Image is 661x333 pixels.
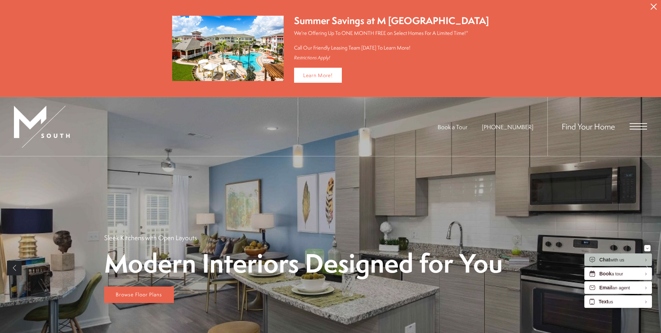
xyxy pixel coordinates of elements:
a: Call Us at 813-570-8014 [482,123,533,131]
img: Summer Savings at M South Apartments [172,16,284,81]
button: Open Menu [630,123,647,129]
a: Find Your Home [562,121,615,132]
a: Book a Tour [438,123,467,131]
div: Restrictions Apply! [294,55,489,61]
a: Learn More! [294,68,342,83]
span: [PHONE_NUMBER] [482,123,533,131]
p: Lounge, Play and Connect [104,249,404,277]
img: MSouth [14,106,70,148]
p: Socialize in Style with Our Exclusive Game and Entertainment Spaces [104,233,292,242]
a: Previous [7,261,22,275]
p: We're Offering Up To ONE MONTH FREE on Select Homes For A Limited Time!* Call Our Friendly Leasin... [294,29,489,51]
a: Learn More [104,287,156,303]
span: Learn More [116,291,145,298]
div: Summer Savings at M [GEOGRAPHIC_DATA] [294,14,489,28]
